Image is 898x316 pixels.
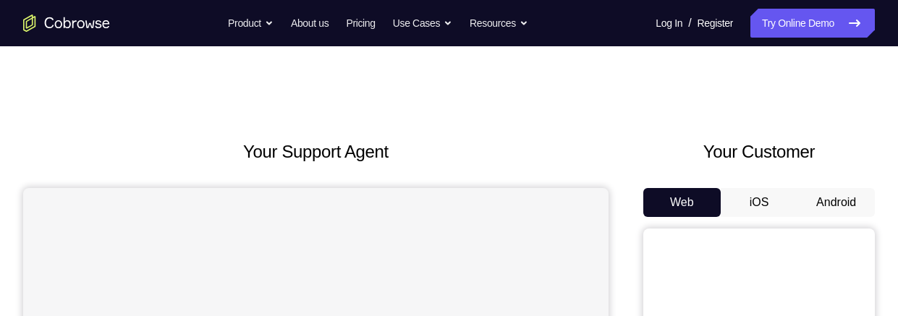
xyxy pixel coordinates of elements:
[656,9,682,38] a: Log In
[643,139,875,165] h2: Your Customer
[721,188,798,217] button: iOS
[688,14,691,32] span: /
[23,139,609,165] h2: Your Support Agent
[698,9,733,38] a: Register
[23,14,110,32] a: Go to the home page
[750,9,875,38] a: Try Online Demo
[393,9,452,38] button: Use Cases
[291,9,329,38] a: About us
[797,188,875,217] button: Android
[228,9,274,38] button: Product
[346,9,375,38] a: Pricing
[470,9,528,38] button: Resources
[643,188,721,217] button: Web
